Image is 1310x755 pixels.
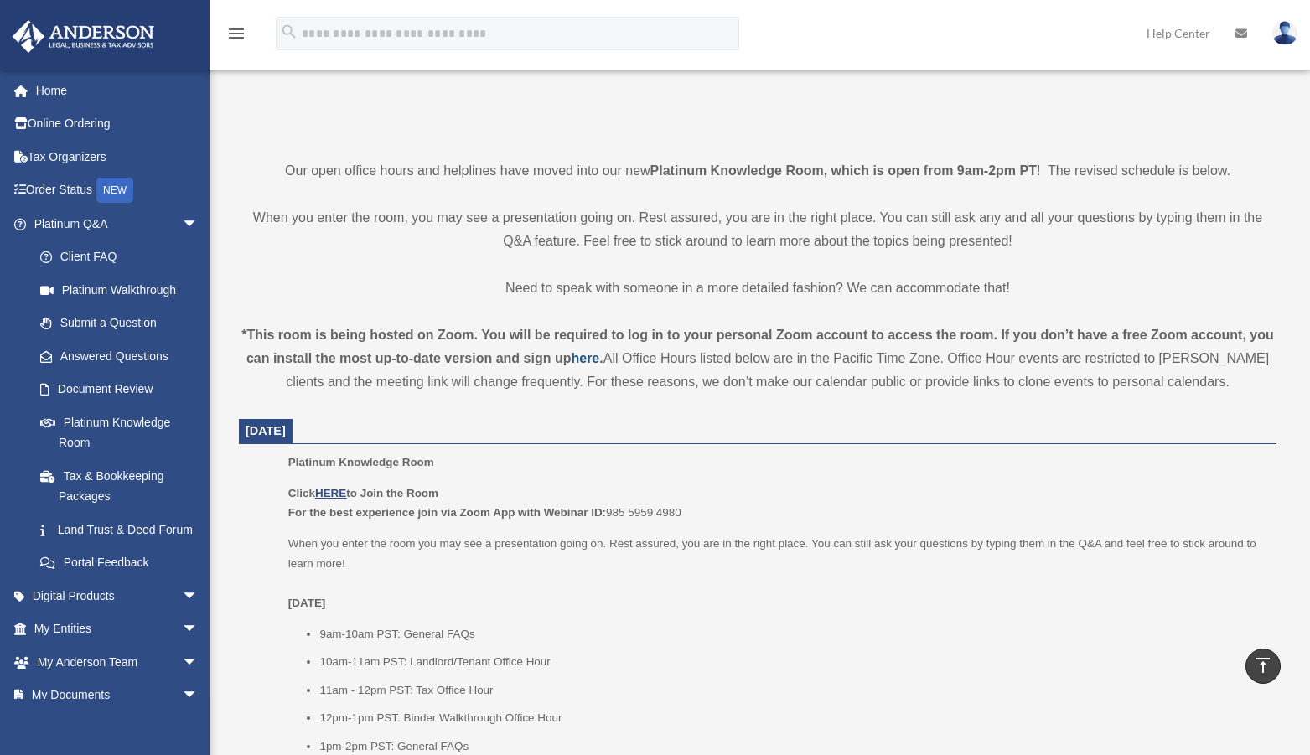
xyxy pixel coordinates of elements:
[12,74,224,107] a: Home
[319,708,1265,728] li: 12pm-1pm PST: Binder Walkthrough Office Hour
[23,513,224,546] a: Land Trust & Deed Forum
[182,613,215,647] span: arrow_drop_down
[226,29,246,44] a: menu
[239,277,1276,300] p: Need to speak with someone in a more detailed fashion? We can accommodate that!
[23,373,224,406] a: Document Review
[23,273,224,307] a: Platinum Walkthrough
[1245,649,1281,684] a: vertical_align_top
[599,351,603,365] strong: .
[12,645,224,679] a: My Anderson Teamarrow_drop_down
[1253,655,1273,675] i: vertical_align_top
[12,207,224,240] a: Platinum Q&Aarrow_drop_down
[288,506,606,519] b: For the best experience join via Zoom App with Webinar ID:
[182,579,215,613] span: arrow_drop_down
[239,159,1276,183] p: Our open office hours and helplines have moved into our new ! The revised schedule is below.
[96,178,133,203] div: NEW
[23,459,224,513] a: Tax & Bookkeeping Packages
[246,424,286,437] span: [DATE]
[241,328,1274,365] strong: *This room is being hosted on Zoom. You will be required to log in to your personal Zoom account ...
[12,140,224,173] a: Tax Organizers
[8,20,159,53] img: Anderson Advisors Platinum Portal
[571,351,599,365] a: here
[319,680,1265,701] li: 11am - 12pm PST: Tax Office Hour
[319,652,1265,672] li: 10am-11am PST: Landlord/Tenant Office Hour
[650,163,1037,178] strong: Platinum Knowledge Room, which is open from 9am-2pm PT
[23,240,224,274] a: Client FAQ
[23,307,224,340] a: Submit a Question
[182,207,215,241] span: arrow_drop_down
[239,323,1276,394] div: All Office Hours listed below are in the Pacific Time Zone. Office Hour events are restricted to ...
[288,597,326,609] u: [DATE]
[280,23,298,41] i: search
[288,487,438,499] b: Click to Join the Room
[315,487,346,499] a: HERE
[288,484,1265,523] p: 985 5959 4980
[288,456,434,468] span: Platinum Knowledge Room
[23,546,224,580] a: Portal Feedback
[288,534,1265,613] p: When you enter the room you may see a presentation going on. Rest assured, you are in the right p...
[319,624,1265,644] li: 9am-10am PST: General FAQs
[239,206,1276,253] p: When you enter the room, you may see a presentation going on. Rest assured, you are in the right ...
[23,339,224,373] a: Answered Questions
[12,107,224,141] a: Online Ordering
[226,23,246,44] i: menu
[1272,21,1297,45] img: User Pic
[12,579,224,613] a: Digital Productsarrow_drop_down
[23,406,215,459] a: Platinum Knowledge Room
[182,645,215,680] span: arrow_drop_down
[12,173,224,208] a: Order StatusNEW
[12,613,224,646] a: My Entitiesarrow_drop_down
[12,679,224,712] a: My Documentsarrow_drop_down
[182,679,215,713] span: arrow_drop_down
